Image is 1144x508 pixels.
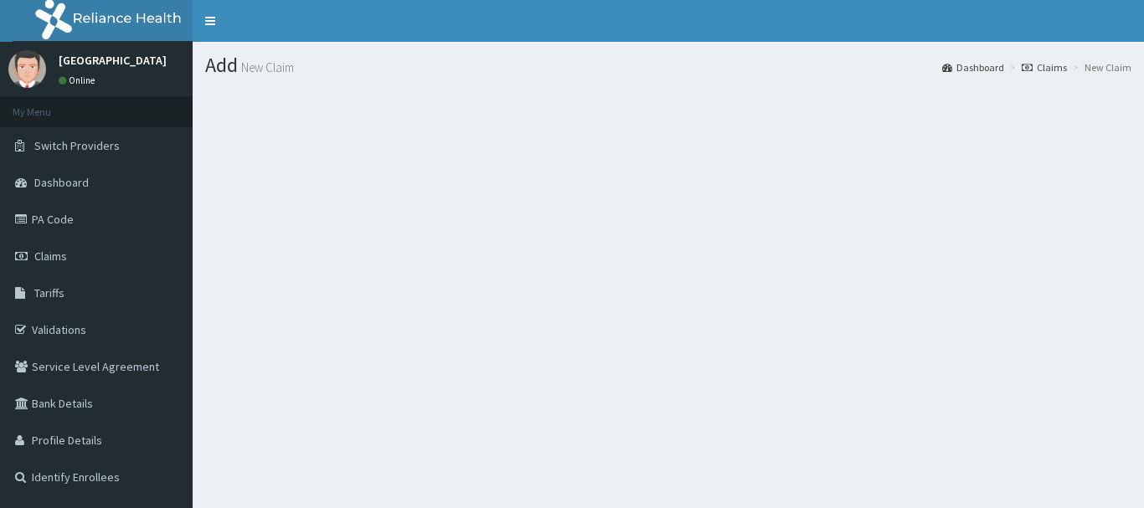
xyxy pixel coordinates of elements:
[1022,60,1067,74] a: Claims
[34,175,89,190] span: Dashboard
[8,50,46,88] img: User Image
[34,285,64,300] span: Tariffs
[34,249,67,264] span: Claims
[205,54,1131,76] h1: Add
[942,60,1004,74] a: Dashboard
[34,138,120,153] span: Switch Providers
[238,61,294,74] small: New Claim
[1069,60,1131,74] li: New Claim
[59,54,167,66] p: [GEOGRAPHIC_DATA]
[59,74,99,86] a: Online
